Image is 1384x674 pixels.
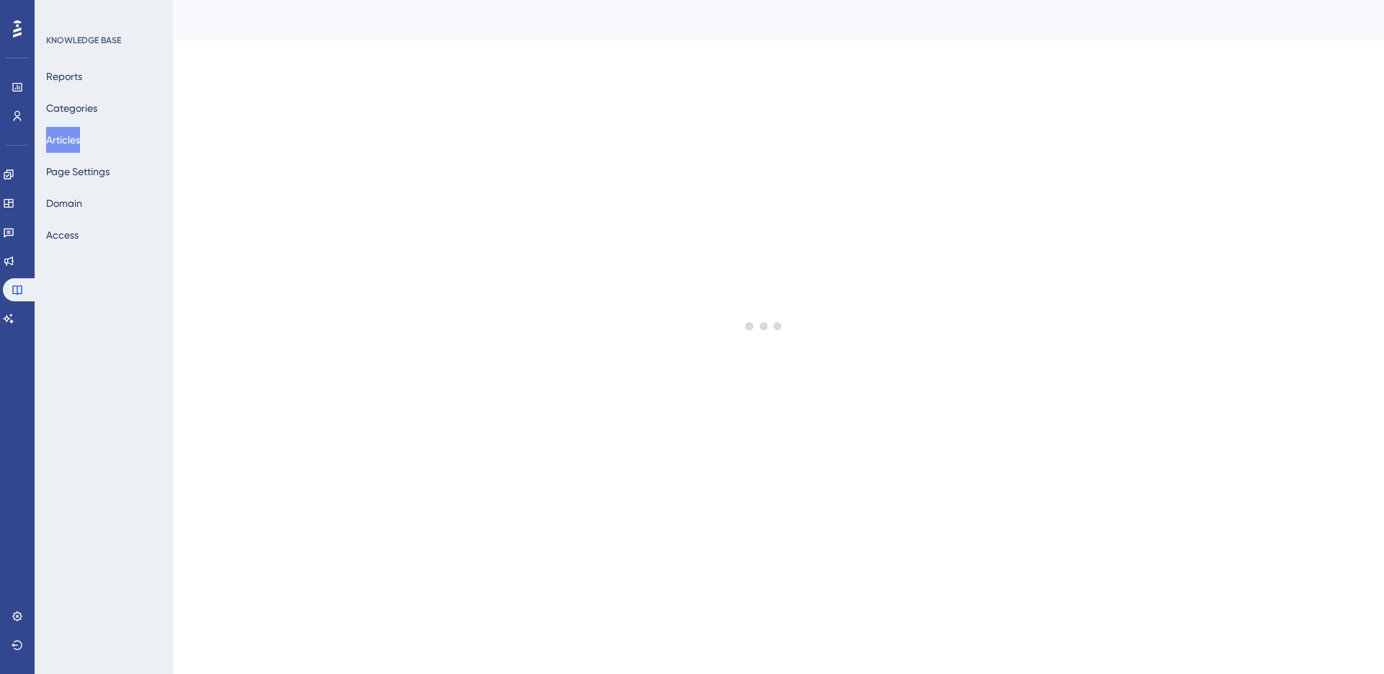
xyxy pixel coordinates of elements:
[46,222,79,248] button: Access
[46,95,97,121] button: Categories
[46,127,80,153] button: Articles
[46,35,121,46] div: KNOWLEDGE BASE
[46,63,82,89] button: Reports
[46,190,82,216] button: Domain
[46,159,110,185] button: Page Settings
